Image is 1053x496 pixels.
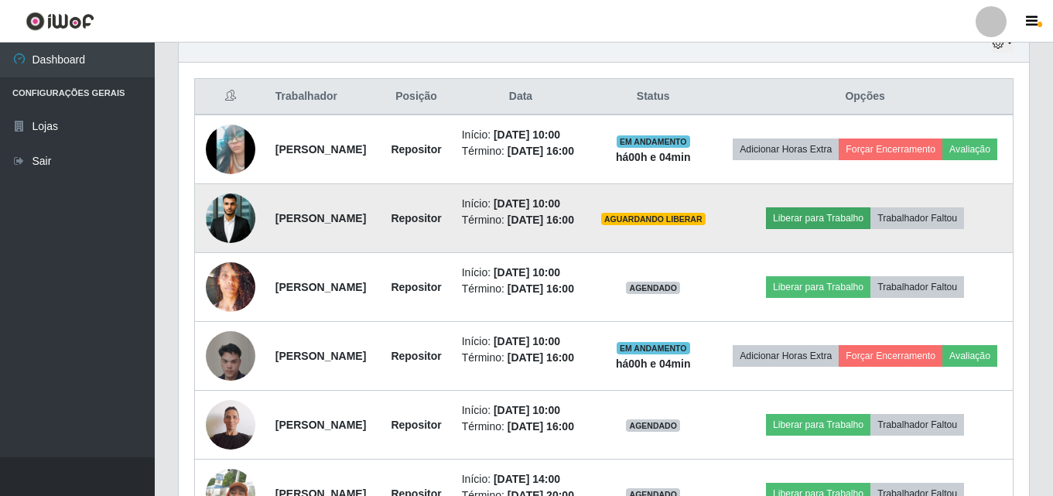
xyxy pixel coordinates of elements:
[391,419,441,431] strong: Repositor
[206,392,255,457] img: 1757734355382.jpeg
[839,139,942,160] button: Forçar Encerramento
[462,402,580,419] li: Início:
[391,212,441,224] strong: Repositor
[391,281,441,293] strong: Repositor
[494,197,560,210] time: [DATE] 10:00
[462,265,580,281] li: Início:
[275,350,366,362] strong: [PERSON_NAME]
[462,127,580,143] li: Início:
[391,350,441,362] strong: Repositor
[275,143,366,156] strong: [PERSON_NAME]
[26,12,94,31] img: CoreUI Logo
[462,334,580,350] li: Início:
[766,414,870,436] button: Liberar para Trabalho
[626,282,680,294] span: AGENDADO
[206,94,255,204] img: 1755380382994.jpeg
[617,342,690,354] span: EM ANDAMENTO
[391,143,441,156] strong: Repositor
[508,351,574,364] time: [DATE] 16:00
[462,281,580,297] li: Término:
[494,473,560,485] time: [DATE] 14:00
[453,79,590,115] th: Data
[494,335,560,347] time: [DATE] 10:00
[462,419,580,435] li: Término:
[766,207,870,229] button: Liberar para Trabalho
[839,345,942,367] button: Forçar Encerramento
[601,213,706,225] span: AGUARDANDO LIBERAR
[508,214,574,226] time: [DATE] 16:00
[717,79,1013,115] th: Opções
[616,357,691,370] strong: há 00 h e 04 min
[275,212,366,224] strong: [PERSON_NAME]
[870,276,964,298] button: Trabalhador Faltou
[494,266,560,279] time: [DATE] 10:00
[462,196,580,212] li: Início:
[508,420,574,433] time: [DATE] 16:00
[626,419,680,432] span: AGENDADO
[206,181,255,255] img: 1757210269683.jpeg
[494,128,560,141] time: [DATE] 10:00
[616,151,691,163] strong: há 00 h e 04 min
[733,139,839,160] button: Adicionar Horas Extra
[589,79,717,115] th: Status
[206,312,255,400] img: 1757619939452.jpeg
[508,282,574,295] time: [DATE] 16:00
[206,243,255,331] img: 1757179899893.jpeg
[766,276,870,298] button: Liberar para Trabalho
[462,212,580,228] li: Término:
[462,143,580,159] li: Término:
[266,79,381,115] th: Trabalhador
[494,404,560,416] time: [DATE] 10:00
[733,345,839,367] button: Adicionar Horas Extra
[462,471,580,487] li: Início:
[275,419,366,431] strong: [PERSON_NAME]
[617,135,690,148] span: EM ANDAMENTO
[508,145,574,157] time: [DATE] 16:00
[870,414,964,436] button: Trabalhador Faltou
[870,207,964,229] button: Trabalhador Faltou
[942,139,997,160] button: Avaliação
[942,345,997,367] button: Avaliação
[462,350,580,366] li: Término:
[275,281,366,293] strong: [PERSON_NAME]
[380,79,452,115] th: Posição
